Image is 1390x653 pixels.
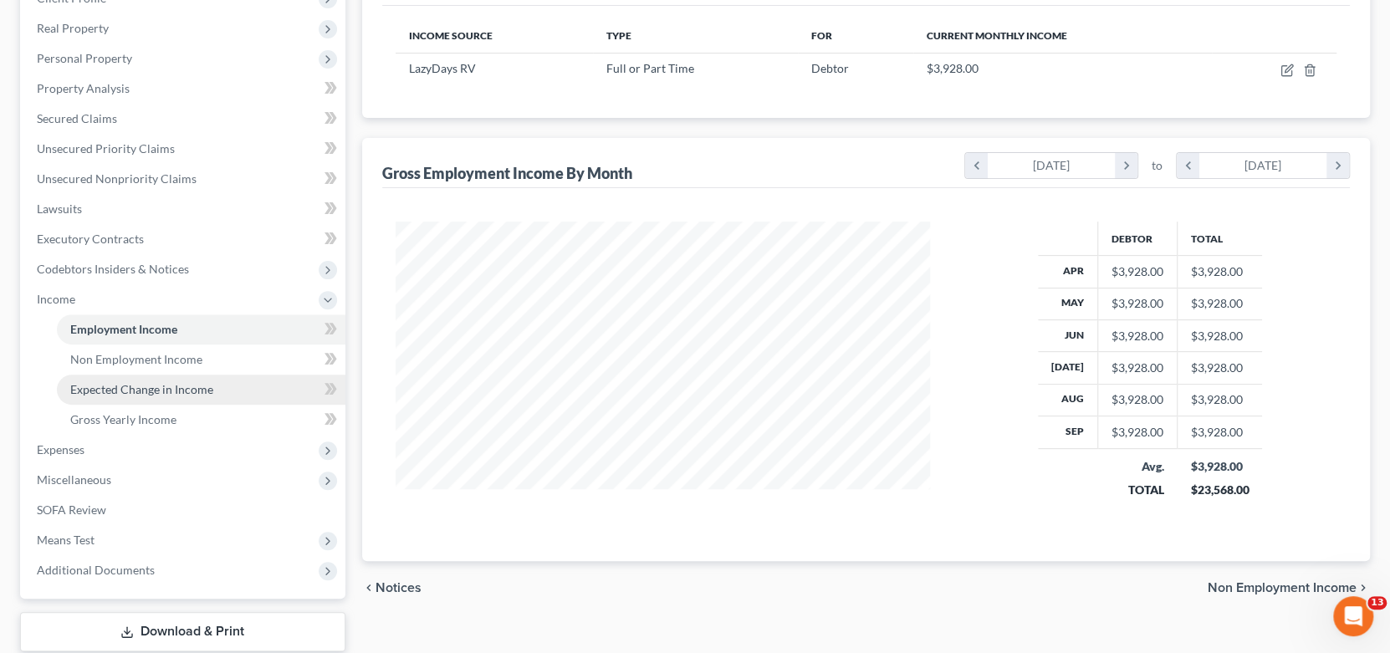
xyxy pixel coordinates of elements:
[1038,256,1098,288] th: Apr
[1177,288,1262,319] td: $3,928.00
[1111,263,1163,280] div: $3,928.00
[1326,153,1349,178] i: chevron_right
[37,503,106,517] span: SOFA Review
[1038,416,1098,448] th: Sep
[37,533,95,547] span: Means Test
[57,405,345,435] a: Gross Yearly Income
[57,314,345,344] a: Employment Income
[23,224,345,254] a: Executory Contracts
[927,61,979,75] span: $3,928.00
[23,164,345,194] a: Unsecured Nonpriority Claims
[1097,222,1177,255] th: Debtor
[362,581,376,594] i: chevron_left
[1177,153,1199,178] i: chevron_left
[1333,596,1373,636] iframe: Intercom live chat
[37,141,175,156] span: Unsecured Priority Claims
[1190,482,1249,498] div: $23,568.00
[1038,319,1098,351] th: Jun
[606,29,631,42] span: Type
[1111,328,1163,344] div: $3,928.00
[376,581,422,594] span: Notices
[37,171,197,186] span: Unsecured Nonpriority Claims
[1111,391,1163,408] div: $3,928.00
[409,29,493,42] span: Income Source
[409,61,476,75] span: LazyDays RV
[1208,581,1357,594] span: Non Employment Income
[20,612,345,651] a: Download & Print
[988,153,1116,178] div: [DATE]
[1357,581,1370,594] i: chevron_right
[70,322,177,336] span: Employment Income
[811,29,832,42] span: For
[927,29,1067,42] span: Current Monthly Income
[1190,458,1249,475] div: $3,928.00
[1111,295,1163,312] div: $3,928.00
[1177,256,1262,288] td: $3,928.00
[37,111,117,125] span: Secured Claims
[362,581,422,594] button: chevron_left Notices
[37,81,130,95] span: Property Analysis
[1199,153,1327,178] div: [DATE]
[37,442,84,457] span: Expenses
[1177,384,1262,416] td: $3,928.00
[1111,482,1163,498] div: TOTAL
[1038,288,1098,319] th: May
[37,51,132,65] span: Personal Property
[1152,157,1163,174] span: to
[23,104,345,134] a: Secured Claims
[1111,458,1163,475] div: Avg.
[37,472,111,487] span: Miscellaneous
[57,375,345,405] a: Expected Change in Income
[23,194,345,224] a: Lawsuits
[1177,352,1262,384] td: $3,928.00
[37,262,189,276] span: Codebtors Insiders & Notices
[1038,384,1098,416] th: Aug
[811,61,849,75] span: Debtor
[1177,416,1262,448] td: $3,928.00
[70,382,213,396] span: Expected Change in Income
[37,21,109,35] span: Real Property
[1038,352,1098,384] th: [DATE]
[1177,222,1262,255] th: Total
[37,292,75,306] span: Income
[57,344,345,375] a: Non Employment Income
[1115,153,1137,178] i: chevron_right
[382,163,632,183] div: Gross Employment Income By Month
[70,352,202,366] span: Non Employment Income
[1177,319,1262,351] td: $3,928.00
[1208,581,1370,594] button: Non Employment Income chevron_right
[70,412,176,426] span: Gross Yearly Income
[23,495,345,525] a: SOFA Review
[23,74,345,104] a: Property Analysis
[965,153,988,178] i: chevron_left
[23,134,345,164] a: Unsecured Priority Claims
[37,232,144,246] span: Executory Contracts
[37,202,82,216] span: Lawsuits
[1111,360,1163,376] div: $3,928.00
[1111,424,1163,441] div: $3,928.00
[37,563,155,577] span: Additional Documents
[606,61,694,75] span: Full or Part Time
[1367,596,1387,610] span: 13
